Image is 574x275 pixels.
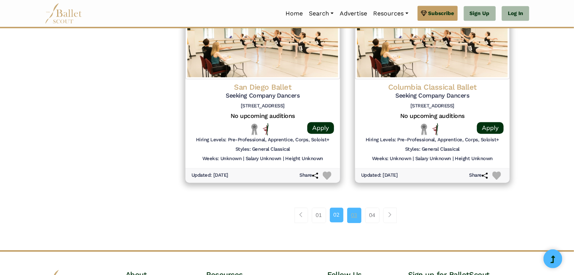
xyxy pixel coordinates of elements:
a: Subscribe [418,6,458,21]
a: 04 [365,208,380,223]
img: Logo [355,4,510,79]
h6: Hiring Levels: Pre-Professional, Apprentice, Corps, Soloist+ [196,137,330,143]
h6: [STREET_ADDRESS] [191,103,334,109]
h6: Updated: [DATE] [191,172,228,179]
h6: Hiring Levels: Pre-Professional, Apprentice, Corps, Soloist+ [366,137,499,143]
a: Resources [370,6,411,21]
h6: | [413,156,414,162]
h6: Share [299,172,318,179]
h4: San Diego Ballet [191,82,334,92]
a: Advertise [337,6,370,21]
h6: Share [469,172,488,179]
h6: Salary Unknown [246,156,281,162]
h5: Seeking Company Dancers [191,92,334,100]
h6: Weeks: Unknown [372,156,411,162]
h6: Height Unknown [285,156,323,162]
a: 01 [312,208,326,223]
a: 03 [347,208,361,223]
img: Heart [492,171,501,180]
img: Local [419,123,429,135]
h6: | [243,156,244,162]
a: 02 [330,208,343,222]
h5: No upcoming auditions [191,112,334,120]
h6: Styles: General Classical [235,146,290,153]
h6: Height Unknown [455,156,493,162]
span: Subscribe [428,9,454,17]
img: Logo [185,4,340,79]
h6: Salary Unknown [415,156,451,162]
img: All [263,123,269,135]
a: Home [282,6,306,21]
img: All [433,123,438,135]
img: Local [250,123,259,135]
a: Apply [307,122,334,134]
h5: Seeking Company Dancers [361,92,504,100]
h6: | [453,156,454,162]
img: gem.svg [421,9,427,17]
h4: Columbia Classical Ballet [361,82,504,92]
h6: Styles: General Classical [405,146,460,153]
h5: No upcoming auditions [361,112,504,120]
h6: Weeks: Unknown [202,156,241,162]
a: Search [306,6,337,21]
a: Sign Up [464,6,496,21]
a: Apply [477,122,504,134]
h6: | [283,156,284,162]
a: Log In [502,6,529,21]
nav: Page navigation example [295,208,401,223]
h6: Updated: [DATE] [361,172,398,179]
h6: [STREET_ADDRESS] [361,103,504,109]
img: Heart [323,171,331,180]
